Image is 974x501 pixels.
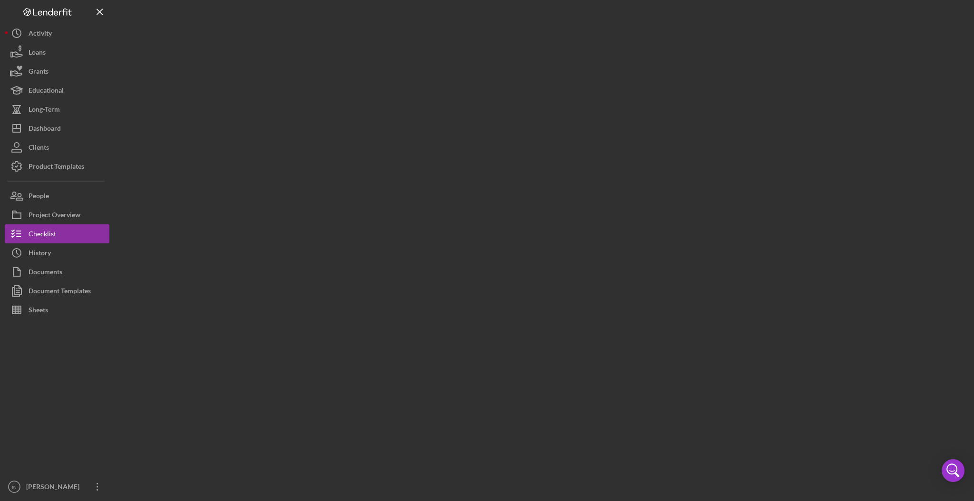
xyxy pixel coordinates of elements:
[942,459,964,482] div: Open Intercom Messenger
[29,281,91,303] div: Document Templates
[29,186,49,208] div: People
[5,243,109,262] button: History
[5,281,109,300] button: Document Templates
[29,119,61,140] div: Dashboard
[5,138,109,157] button: Clients
[24,477,86,499] div: [PERSON_NAME]
[5,186,109,205] button: People
[5,205,109,224] button: Project Overview
[5,24,109,43] button: Activity
[5,157,109,176] button: Product Templates
[29,262,62,284] div: Documents
[29,224,56,246] div: Checklist
[5,119,109,138] button: Dashboard
[29,24,52,45] div: Activity
[5,81,109,100] button: Educational
[29,81,64,102] div: Educational
[5,262,109,281] button: Documents
[29,62,49,83] div: Grants
[12,484,17,490] text: IN
[29,100,60,121] div: Long-Term
[29,300,48,322] div: Sheets
[5,100,109,119] button: Long-Term
[29,138,49,159] div: Clients
[5,300,109,319] button: Sheets
[29,157,84,178] div: Product Templates
[29,43,46,64] div: Loans
[29,205,80,227] div: Project Overview
[5,62,109,81] button: Grants
[5,43,109,62] button: Loans
[29,243,51,265] div: History
[5,477,109,496] button: IN[PERSON_NAME]
[5,224,109,243] button: Checklist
